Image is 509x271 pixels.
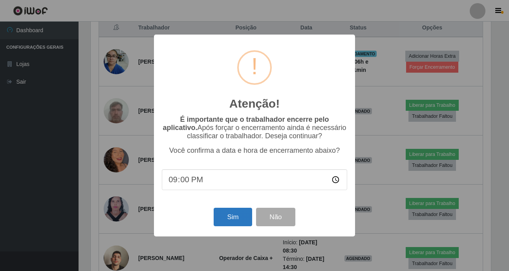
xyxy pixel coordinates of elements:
[214,208,252,226] button: Sim
[162,115,347,140] p: Após forçar o encerramento ainda é necessário classificar o trabalhador. Deseja continuar?
[229,97,280,111] h2: Atenção!
[256,208,295,226] button: Não
[162,146,347,155] p: Você confirma a data e hora de encerramento abaixo?
[163,115,329,132] b: É importante que o trabalhador encerre pelo aplicativo.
